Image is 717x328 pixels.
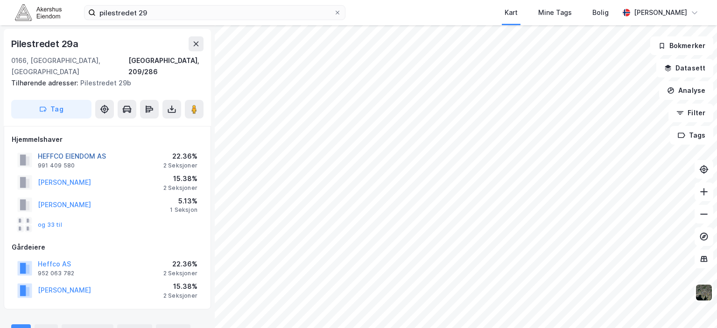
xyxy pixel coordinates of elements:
[163,270,197,277] div: 2 Seksjoner
[656,59,713,77] button: Datasett
[15,4,62,21] img: akershus-eiendom-logo.9091f326c980b4bce74ccdd9f866810c.svg
[592,7,609,18] div: Bolig
[11,36,80,51] div: Pilestredet 29a
[163,184,197,192] div: 2 Seksjoner
[670,283,717,328] iframe: Chat Widget
[38,162,75,169] div: 991 409 580
[163,162,197,169] div: 2 Seksjoner
[670,283,717,328] div: Kontrollprogram for chat
[163,151,197,162] div: 22.36%
[96,6,334,20] input: Søk på adresse, matrikkel, gårdeiere, leietakere eller personer
[659,81,713,100] button: Analyse
[11,100,91,119] button: Tag
[634,7,687,18] div: [PERSON_NAME]
[170,206,197,214] div: 1 Seksjon
[11,77,196,89] div: Pilestredet 29b
[38,270,74,277] div: 952 063 782
[163,258,197,270] div: 22.36%
[11,79,80,87] span: Tilhørende adresser:
[12,134,203,145] div: Hjemmelshaver
[170,195,197,207] div: 5.13%
[538,7,572,18] div: Mine Tags
[11,55,128,77] div: 0166, [GEOGRAPHIC_DATA], [GEOGRAPHIC_DATA]
[650,36,713,55] button: Bokmerker
[163,292,197,300] div: 2 Seksjoner
[12,242,203,253] div: Gårdeiere
[163,281,197,292] div: 15.38%
[128,55,204,77] div: [GEOGRAPHIC_DATA], 209/286
[668,104,713,122] button: Filter
[505,7,518,18] div: Kart
[163,173,197,184] div: 15.38%
[670,126,713,145] button: Tags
